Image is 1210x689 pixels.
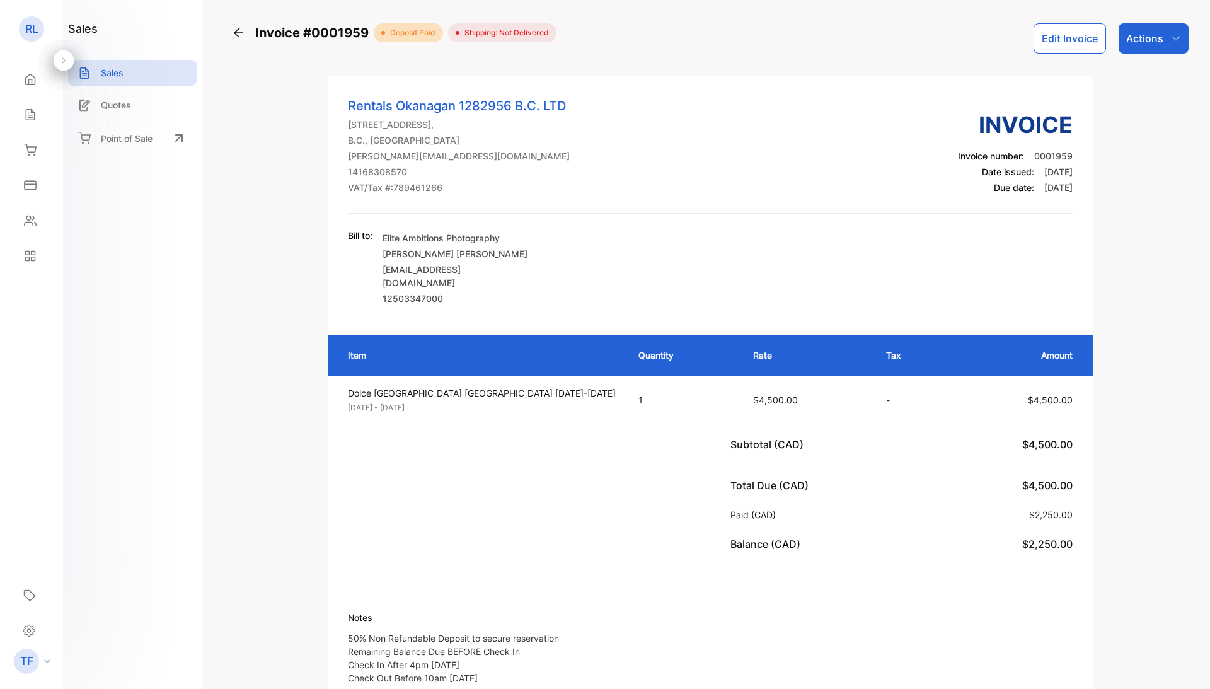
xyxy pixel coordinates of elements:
p: Dolce [GEOGRAPHIC_DATA] [GEOGRAPHIC_DATA] [DATE]-[DATE] [348,386,616,400]
p: Subtotal (CAD) [730,437,809,452]
p: - [886,393,938,407]
span: 0001959 [1034,151,1073,161]
p: B.C., [GEOGRAPHIC_DATA] [348,134,570,147]
span: $4,500.00 [1022,438,1073,451]
span: Invoice #0001959 [255,23,374,42]
p: [EMAIL_ADDRESS][DOMAIN_NAME] [383,263,527,289]
p: Point of Sale [101,132,153,145]
p: RL [25,21,38,37]
p: Paid (CAD) [730,508,781,521]
span: [DATE] [1044,166,1073,177]
p: 14168308570 [348,165,570,178]
p: Item [348,349,613,362]
p: 12503347000 [383,292,527,305]
h1: sales [68,20,98,37]
p: Total Due (CAD) [730,478,814,493]
p: Quotes [101,98,131,112]
a: Sales [68,60,197,86]
p: Amount [963,349,1073,362]
span: deposit paid [385,27,435,38]
h3: Invoice [958,108,1073,142]
span: [DATE] [1044,182,1073,193]
p: [PERSON_NAME] [PERSON_NAME] [383,247,527,260]
p: Actions [1126,31,1163,46]
a: Quotes [68,92,197,118]
p: Notes [348,611,562,624]
span: Shipping: Not Delivered [459,27,549,38]
span: $2,250.00 [1029,509,1073,520]
span: Invoice number: [958,151,1024,161]
p: Balance (CAD) [730,536,805,552]
p: Rentals Okanagan 1282956 B.C. LTD [348,96,570,115]
button: Actions [1119,23,1189,54]
span: $4,500.00 [1028,395,1073,405]
p: [DATE] - [DATE] [348,402,616,414]
iframe: LiveChat chat widget [1157,636,1210,689]
a: Point of Sale [68,124,197,152]
p: [STREET_ADDRESS], [348,118,570,131]
p: TF [20,653,33,669]
p: Bill to: [348,229,372,242]
p: Rate [753,349,861,362]
span: $2,250.00 [1022,538,1073,550]
p: VAT/Tax #: 789461266 [348,181,570,194]
p: Elite Ambitions Photography [383,231,527,245]
p: 1 [638,393,728,407]
span: $4,500.00 [1022,479,1073,492]
span: Date issued: [982,166,1034,177]
p: Sales [101,66,124,79]
p: Tax [886,349,938,362]
p: Quantity [638,349,728,362]
span: $4,500.00 [753,395,798,405]
p: [PERSON_NAME][EMAIL_ADDRESS][DOMAIN_NAME] [348,149,570,163]
button: Edit Invoice [1034,23,1106,54]
span: Due date: [994,182,1034,193]
p: 50% Non Refundable Deposit to secure reservation Remaining Balance Due BEFORE Check In Check In A... [348,632,562,685]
